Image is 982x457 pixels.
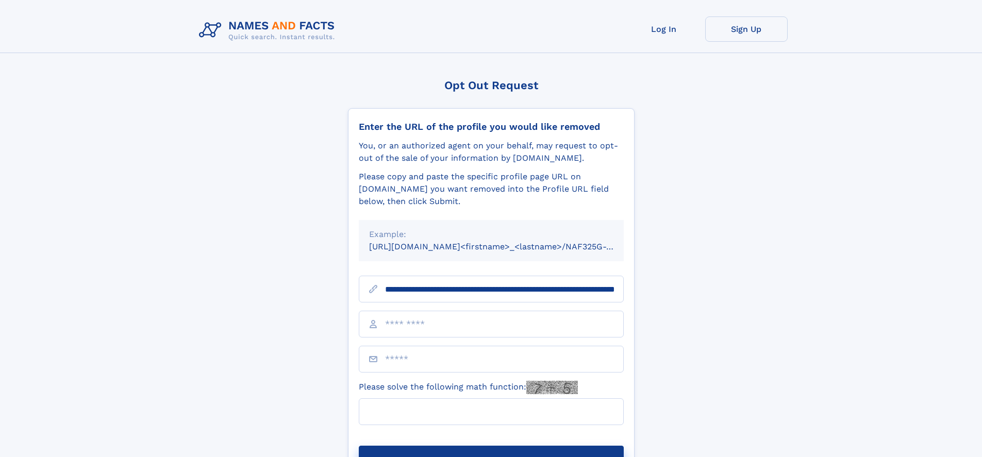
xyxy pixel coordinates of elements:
[359,121,624,132] div: Enter the URL of the profile you would like removed
[359,171,624,208] div: Please copy and paste the specific profile page URL on [DOMAIN_NAME] you want removed into the Pr...
[359,381,578,394] label: Please solve the following math function:
[369,228,613,241] div: Example:
[623,16,705,42] a: Log In
[348,79,635,92] div: Opt Out Request
[195,16,343,44] img: Logo Names and Facts
[705,16,788,42] a: Sign Up
[369,242,643,251] small: [URL][DOMAIN_NAME]<firstname>_<lastname>/NAF325G-xxxxxxxx
[359,140,624,164] div: You, or an authorized agent on your behalf, may request to opt-out of the sale of your informatio...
